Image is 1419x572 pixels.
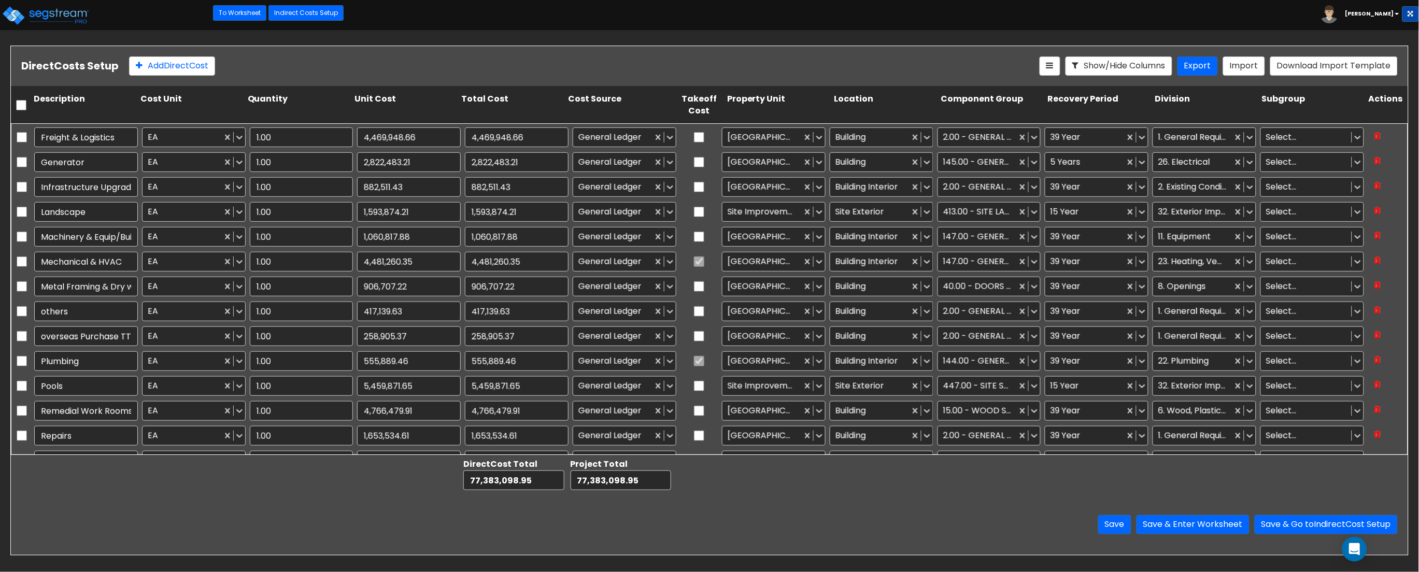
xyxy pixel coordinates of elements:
div: Site Improvements [722,376,826,396]
div: General Ledger [573,127,676,147]
a: To Worksheet [213,5,266,21]
div: 39 Year [1045,302,1148,321]
div: EA [142,202,246,222]
div: 39 Year [1045,426,1148,446]
div: 32. Exterior Improvements [1153,202,1256,222]
button: Delete Row [1368,426,1387,444]
div: 22. Plumbing [1153,351,1256,371]
div: EA [142,376,246,396]
div: 15 Year [1045,376,1148,396]
button: Delete Row [1368,401,1387,419]
button: Show/Hide Columns [1066,56,1172,76]
div: 1. General Requirements [1153,302,1256,321]
b: Direct Costs Setup [21,59,119,73]
div: Building Interior [830,177,933,197]
div: 2.00 - GENERAL REQUIREMENTS [938,177,1041,197]
div: 145.00 - GENERAL ELECTRICAL [938,152,1041,172]
button: Delete Row [1368,326,1387,345]
div: Crowne Plaza [722,302,826,321]
div: Property Unit [725,91,832,119]
div: 23. Heating, Ventilating, and Air Conditioning (HVAC) [1153,252,1256,271]
img: avatar.png [1321,5,1339,23]
div: EA [142,252,246,271]
div: General Ledger [573,302,676,321]
div: Open Intercom Messenger [1342,537,1367,562]
a: Indirect Costs Setup [268,5,344,21]
div: General Ledger [573,152,676,172]
button: Delete Row [1368,252,1387,270]
button: Save & Enter Worksheet [1137,515,1250,534]
div: Cost Unit [138,91,245,119]
div: EA [142,177,246,197]
div: Building Interior [830,227,933,247]
div: EA [142,401,246,421]
div: Direct Cost Total [463,459,564,470]
div: Site Exterior [830,202,933,222]
div: 39 Year [1045,451,1148,470]
div: 413.00 - SITE LANDSCAPING [938,202,1041,222]
div: Project Total [571,459,671,470]
div: 26. Electrical [1153,152,1256,172]
div: 39 Year [1045,127,1148,147]
div: Total Cost [459,91,566,119]
div: 2.00 - GENERAL REQUIREMENTS [938,326,1041,346]
div: Building Interior [830,252,933,271]
div: 6. Wood, Plastics and Composites [1153,401,1256,421]
div: EA [142,451,246,470]
div: EA [142,227,246,247]
div: 39 Year [1045,401,1148,421]
div: General Ledger [573,401,676,421]
div: 39 Year [1045,326,1148,346]
img: logo_pro_r.png [2,5,90,26]
div: EA [142,127,246,147]
b: [PERSON_NAME] [1345,10,1394,18]
div: Description [32,91,138,119]
div: Quantity [246,91,352,119]
button: Delete Row [1368,152,1387,170]
div: 39 Year [1045,227,1148,247]
div: Crowne Plaza [722,401,826,421]
button: Save & Go toIndirectCost Setup [1255,515,1398,534]
div: General Ledger [573,227,676,247]
div: 1. General Requirements [1153,426,1256,446]
button: AddDirectCost [129,56,215,76]
div: EA [142,326,246,346]
div: Crowne Plaza [722,227,826,247]
div: 39 Year [1045,177,1148,197]
div: Crowne Plaza [722,351,826,371]
div: General Ledger [573,376,676,396]
div: Crowne Plaza [722,426,826,446]
div: Component Group [939,91,1046,119]
div: 147.00 - GENERAL HVAC EQUIPMENT/DUCTWORK [938,227,1041,247]
button: Delete Row [1368,351,1387,369]
div: Site Improvements [722,202,826,222]
button: Download Import Template [1270,56,1398,76]
div: 2.00 - GENERAL REQUIREMENTS [938,302,1041,321]
button: Delete Row [1368,202,1387,220]
div: 2. Existing Conditions [1153,177,1256,197]
div: Building [830,152,933,172]
div: 8. Openings [1153,277,1256,296]
div: Crowne Plaza [722,152,826,172]
div: General Ledger [573,177,676,197]
div: 1. General Requirements [1153,326,1256,346]
div: General Ledger [573,426,676,446]
div: 2.00 - GENERAL REQUIREMENTS [938,127,1041,147]
button: Delete Row [1368,127,1387,146]
div: Division [1153,91,1259,119]
button: Export [1177,56,1218,76]
button: Delete Row [1368,227,1387,245]
div: Crowne Plaza [722,451,826,470]
button: Delete Row [1368,376,1387,394]
div: 39 Year [1045,351,1148,371]
div: 27.00 - GABLED WOOD ROOF STRUCTURE [938,451,1041,470]
div: General Ledger [573,202,676,222]
div: 32. Exterior Improvements [1153,376,1256,396]
div: 5 Years [1045,152,1148,172]
div: Building [830,302,933,321]
div: Building [830,426,933,446]
button: Delete Row [1368,177,1387,195]
div: Building Interior [830,351,933,371]
div: 39 Year [1045,252,1148,271]
div: Cost Source [566,91,673,119]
